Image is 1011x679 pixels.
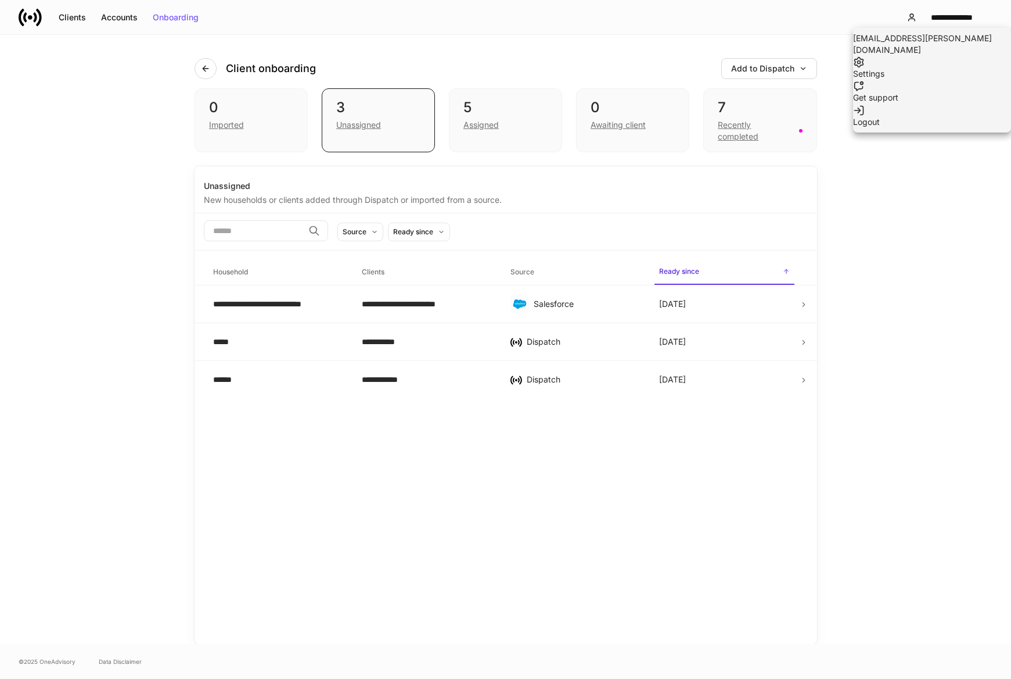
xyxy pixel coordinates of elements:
div: Source [343,226,366,237]
div: Imported [209,119,244,131]
h6: Source [510,266,534,277]
div: Clients [59,13,86,22]
div: Settings [853,68,1011,80]
div: Accounts [101,13,138,22]
div: Ready since [393,226,433,237]
div: 0 [209,98,293,117]
div: Onboarding [153,13,199,22]
div: Dispatch [527,374,641,385]
div: 3 [336,98,420,117]
div: 7 [718,98,802,117]
div: Recently completed [718,119,791,142]
p: [DATE] [659,298,686,310]
div: Awaiting client [591,119,646,131]
div: Logout [853,116,1011,128]
div: Assigned [463,119,499,131]
h4: Client onboarding [226,62,316,76]
span: © 2025 OneAdvisory [19,657,75,666]
a: Data Disclaimer [99,657,142,666]
div: 5 [463,98,548,117]
div: Add to Dispatch [731,65,807,73]
div: New households or clients added through Dispatch or imported from a source. [204,192,808,206]
div: Unassigned [336,119,381,131]
h6: Household [213,266,248,277]
div: Unassigned [204,180,808,192]
div: 0 [591,98,675,117]
p: [DATE] [659,374,686,385]
h6: Ready since [659,266,699,277]
div: Salesforce [534,298,641,310]
div: Dispatch [527,336,641,348]
div: Get support [853,92,1011,103]
p: [DATE] [659,336,686,348]
div: [EMAIL_ADDRESS][PERSON_NAME][DOMAIN_NAME] [853,33,1011,56]
h6: Clients [362,266,384,277]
